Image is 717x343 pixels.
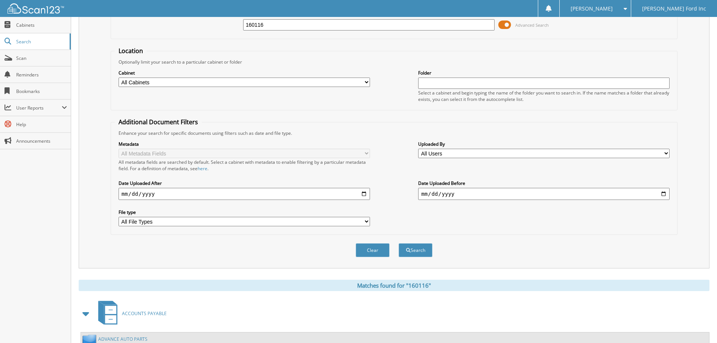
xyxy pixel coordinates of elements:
[16,105,62,111] span: User Reports
[115,118,202,126] legend: Additional Document Filters
[418,70,670,76] label: Folder
[16,72,67,78] span: Reminders
[115,47,147,55] legend: Location
[16,121,67,128] span: Help
[418,90,670,102] div: Select a cabinet and begin typing the name of the folder you want to search in. If the name match...
[119,70,370,76] label: Cabinet
[16,138,67,144] span: Announcements
[399,243,432,257] button: Search
[16,22,67,28] span: Cabinets
[119,159,370,172] div: All metadata fields are searched by default. Select a cabinet with metadata to enable filtering b...
[98,336,148,342] a: ADVANCE AUTO PARTS
[642,6,706,11] span: [PERSON_NAME] Ford Inc
[679,307,717,343] iframe: Chat Widget
[119,141,370,147] label: Metadata
[571,6,613,11] span: [PERSON_NAME]
[418,188,670,200] input: end
[16,38,66,45] span: Search
[16,88,67,95] span: Bookmarks
[119,188,370,200] input: start
[119,209,370,215] label: File type
[115,59,673,65] div: Optionally limit your search to a particular cabinet or folder
[122,310,167,317] span: ACCOUNTS PAYABLE
[418,180,670,186] label: Date Uploaded Before
[418,141,670,147] label: Uploaded By
[356,243,390,257] button: Clear
[79,280,709,291] div: Matches found for "160116"
[515,22,549,28] span: Advanced Search
[198,165,207,172] a: here
[94,299,167,328] a: ACCOUNTS PAYABLE
[8,3,64,14] img: scan123-logo-white.svg
[115,130,673,136] div: Enhance your search for specific documents using filters such as date and file type.
[16,55,67,61] span: Scan
[119,180,370,186] label: Date Uploaded After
